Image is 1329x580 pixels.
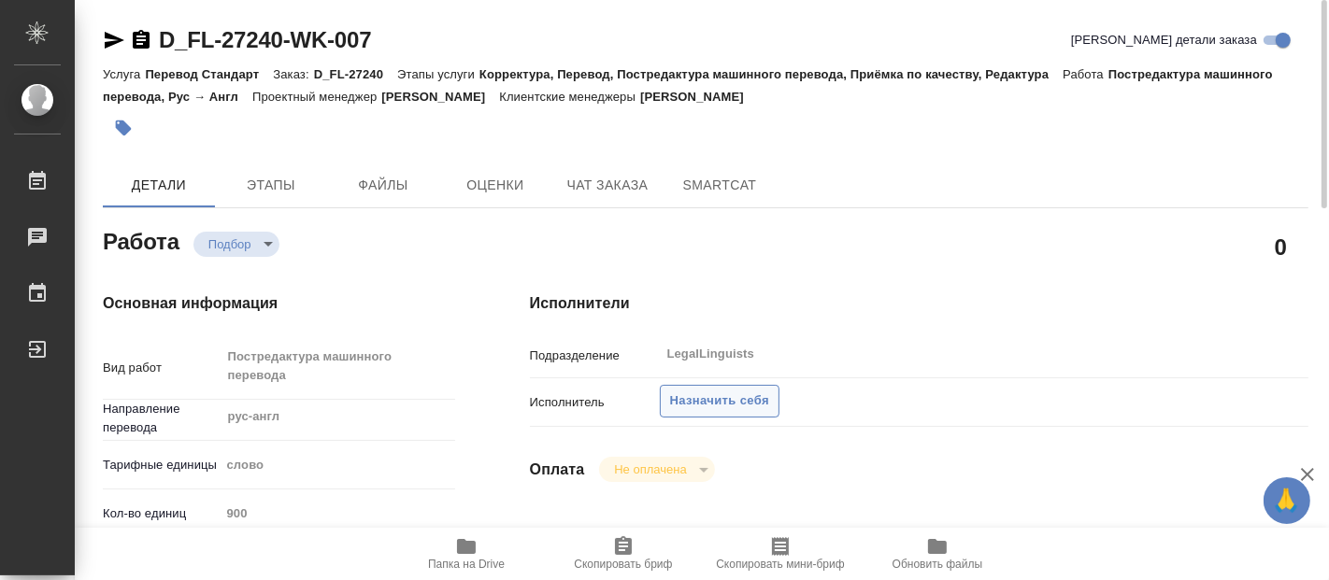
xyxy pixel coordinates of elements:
p: Клиентские менеджеры [499,90,640,104]
div: слово [221,449,455,481]
p: D_FL-27240 [314,67,397,81]
span: Скопировать мини-бриф [716,558,844,571]
p: [PERSON_NAME] [640,90,758,104]
button: Скопировать мини-бриф [702,528,859,580]
p: Услуга [103,67,145,81]
button: 🙏 [1264,477,1310,524]
a: D_FL-27240-WK-007 [159,27,371,52]
span: Чат заказа [563,174,652,197]
p: Исполнитель [530,393,660,412]
input: Пустое поле [221,500,455,527]
span: [PERSON_NAME] детали заказа [1071,31,1257,50]
button: Добавить тэг [103,107,144,149]
span: Этапы [226,174,316,197]
p: Подразделение [530,347,660,365]
span: Детали [114,174,204,197]
p: Тарифные единицы [103,456,221,474]
span: Назначить себя [670,390,769,412]
h2: 0 [1275,231,1287,262]
button: Не оплачена [608,461,692,477]
span: Файлы [338,174,428,197]
button: Папка на Drive [388,528,545,580]
p: Вид работ [103,359,221,377]
span: Папка на Drive [428,558,505,571]
h4: Основная информация [103,292,455,315]
p: Кол-во единиц [103,504,221,523]
p: [PERSON_NAME] [381,90,499,104]
h4: Исполнители [530,292,1308,315]
span: Оценки [450,174,540,197]
button: Скопировать бриф [545,528,702,580]
div: Подбор [599,457,714,482]
h4: Дополнительно [530,527,1308,549]
span: Скопировать бриф [574,558,672,571]
h4: Оплата [530,459,585,481]
p: Корректура, Перевод, Постредактура машинного перевода, Приёмка по качеству, Редактура [479,67,1063,81]
button: Назначить себя [660,385,779,417]
button: Скопировать ссылку [130,29,152,51]
h2: Работа [103,223,179,257]
div: Подбор [193,232,279,257]
span: Обновить файлы [893,558,983,571]
span: SmartCat [675,174,765,197]
p: Работа [1063,67,1108,81]
p: Этапы услуги [397,67,479,81]
p: Перевод Стандарт [145,67,273,81]
button: Скопировать ссылку для ЯМессенджера [103,29,125,51]
button: Подбор [203,236,257,252]
span: 🙏 [1271,481,1303,520]
p: Проектный менеджер [252,90,381,104]
button: Обновить файлы [859,528,1016,580]
p: Заказ: [273,67,313,81]
p: Направление перевода [103,400,221,437]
